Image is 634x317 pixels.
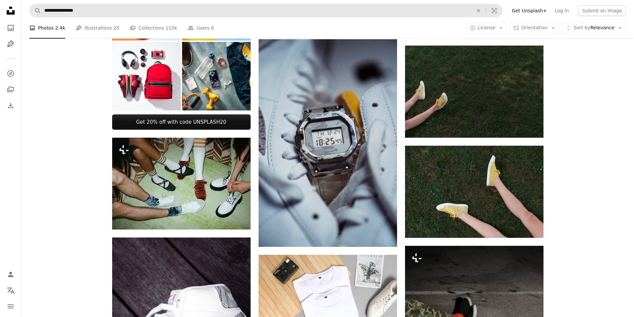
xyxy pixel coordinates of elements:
[4,99,17,112] a: Download History
[165,24,177,32] span: 115k
[4,268,17,281] a: Log in / Sign up
[112,42,181,110] img: Red sneakers, backpack with camera and headphones
[130,17,177,39] a: Collections 115k
[211,24,214,32] span: 0
[188,17,214,39] a: Users 0
[30,4,41,17] button: Search Unsplash
[578,5,626,16] button: Submit an image
[405,146,543,238] img: yellow-and-white low-top sneakers
[4,300,17,313] button: Menu
[76,17,119,39] a: Illustrations 25
[113,24,119,32] span: 25
[562,23,626,33] button: Sort byRelevance
[405,88,543,94] a: person in yellow shoes on grass
[551,5,573,16] a: Log in
[405,46,543,138] img: person in yellow shoes on grass
[112,180,251,186] a: A group of people sitting next to each other
[4,4,17,19] a: Home — Unsplash
[4,21,17,35] a: Photos
[478,25,496,30] span: License
[486,4,502,17] button: Visual search
[4,37,17,51] a: Illustrations
[112,138,251,230] img: A group of people sitting next to each other
[4,83,17,96] a: Collections
[182,42,251,110] img: Ready for the Workout: a Flat Lay Exercise Still Life, an Overhead View
[259,304,397,310] a: white crew neck shirt on white and green floral textile
[29,4,503,17] form: Find visuals sitewide
[471,4,486,17] button: Clear
[405,189,543,195] a: yellow-and-white low-top sneakers
[4,284,17,297] button: Language
[521,25,547,30] span: Orientation
[510,23,559,33] button: Orientation
[259,140,397,146] a: gold digital watch at 10 00
[4,67,17,80] a: Explore
[112,114,251,130] a: Get 20% off with code UNSPLASH20
[259,39,397,247] img: gold digital watch at 10 00
[573,25,614,31] span: Relevance
[508,5,551,16] a: Get Unsplash+
[466,23,507,33] button: License
[573,25,590,30] span: Sort by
